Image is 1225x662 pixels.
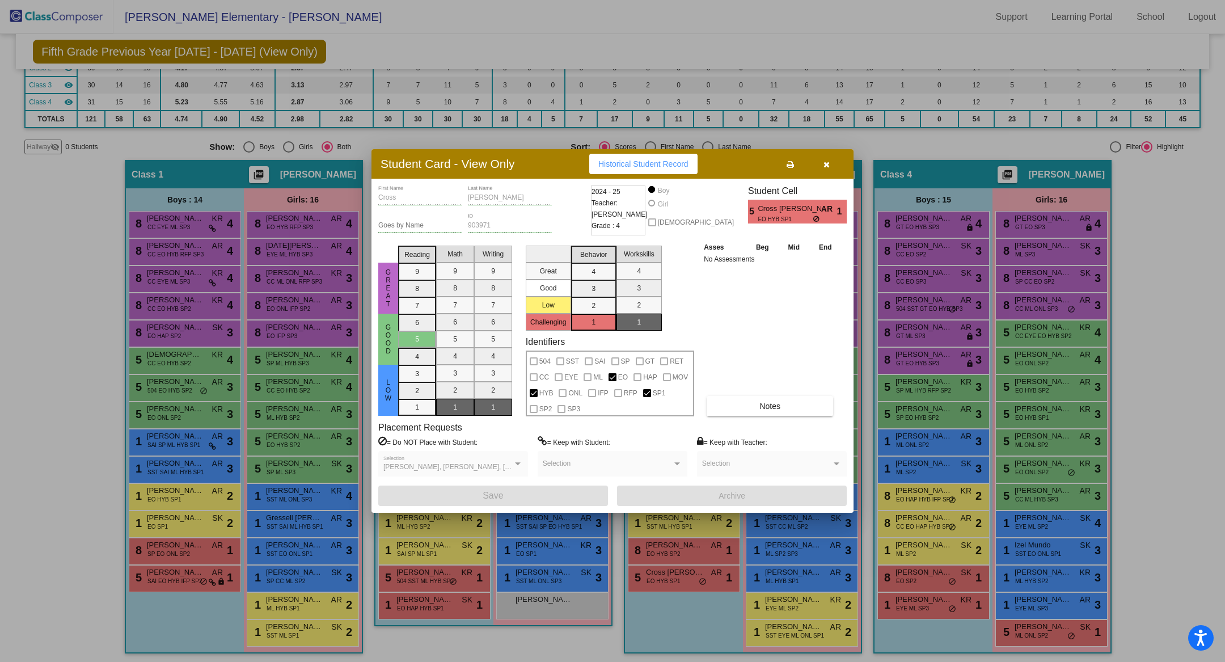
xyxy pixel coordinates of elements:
[779,241,809,254] th: Mid
[673,370,688,384] span: MOV
[821,203,837,215] span: AR
[657,199,669,209] div: Girl
[592,197,648,220] span: Teacher: [PERSON_NAME]
[707,396,833,416] button: Notes
[539,386,554,400] span: HYB
[592,186,620,197] span: 2024 - 25
[653,386,666,400] span: SP1
[383,323,394,355] span: Good
[621,355,630,368] span: SP
[483,491,503,500] span: Save
[658,216,734,229] span: [DEMOGRAPHIC_DATA]
[701,254,842,265] td: No Assessments
[748,205,758,218] span: 5
[468,222,552,230] input: Enter ID
[593,370,603,384] span: ML
[378,222,462,230] input: goes by name
[645,355,655,368] span: GT
[526,336,565,347] label: Identifiers
[378,436,478,448] label: = Do NOT Place with Student:
[539,370,549,384] span: CC
[566,355,579,368] span: SST
[592,220,620,231] span: Grade : 4
[539,355,551,368] span: 504
[759,402,780,411] span: Notes
[598,159,688,168] span: Historical Student Record
[809,241,842,254] th: End
[538,436,610,448] label: = Keep with Student:
[701,241,746,254] th: Asses
[383,268,394,308] span: Great
[617,486,847,506] button: Archive
[657,185,670,196] div: Boy
[748,185,847,196] h3: Student Cell
[539,402,552,416] span: SP2
[383,463,559,471] span: [PERSON_NAME], [PERSON_NAME], [PERSON_NAME]
[598,386,609,400] span: IFP
[758,215,813,224] span: EO HYB SP1
[670,355,683,368] span: RET
[589,154,698,174] button: Historical Student Record
[837,205,847,218] span: 1
[383,378,394,402] span: Low
[564,370,578,384] span: EYE
[697,436,767,448] label: = Keep with Teacher:
[378,422,462,433] label: Placement Requests
[643,370,657,384] span: HAP
[568,386,582,400] span: ONL
[719,491,745,500] span: Archive
[624,386,637,400] span: RFP
[746,241,779,254] th: Beg
[618,370,628,384] span: EO
[381,157,515,171] h3: Student Card - View Only
[378,486,608,506] button: Save
[758,203,821,215] span: Cross [PERSON_NAME]
[567,402,580,416] span: SP3
[594,355,605,368] span: SAI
